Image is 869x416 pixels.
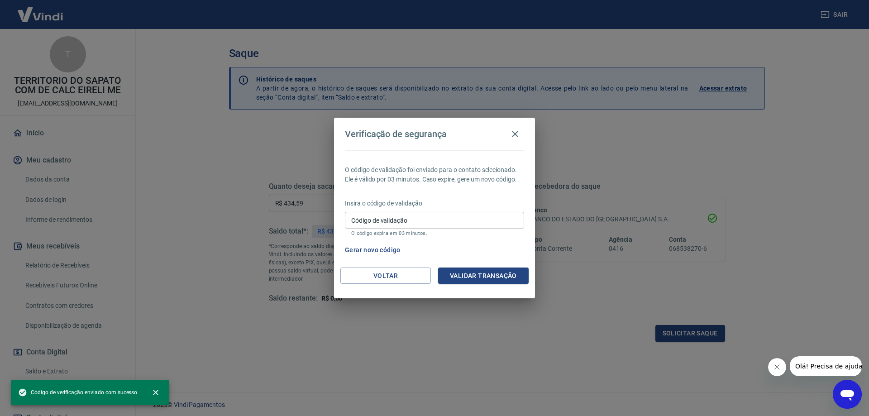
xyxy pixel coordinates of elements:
[345,199,524,208] p: Insira o código de validação
[345,129,447,139] h4: Verificação de segurança
[790,356,862,376] iframe: Mensagem da empresa
[768,358,786,376] iframe: Fechar mensagem
[341,242,404,258] button: Gerar novo código
[146,383,166,402] button: close
[5,6,76,14] span: Olá! Precisa de ajuda?
[833,380,862,409] iframe: Botão para abrir a janela de mensagens
[18,388,138,397] span: Código de verificação enviado com sucesso.
[345,165,524,184] p: O código de validação foi enviado para o contato selecionado. Ele é válido por 03 minutos. Caso e...
[438,268,529,284] button: Validar transação
[351,230,518,236] p: O código expira em 03 minutos.
[340,268,431,284] button: Voltar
